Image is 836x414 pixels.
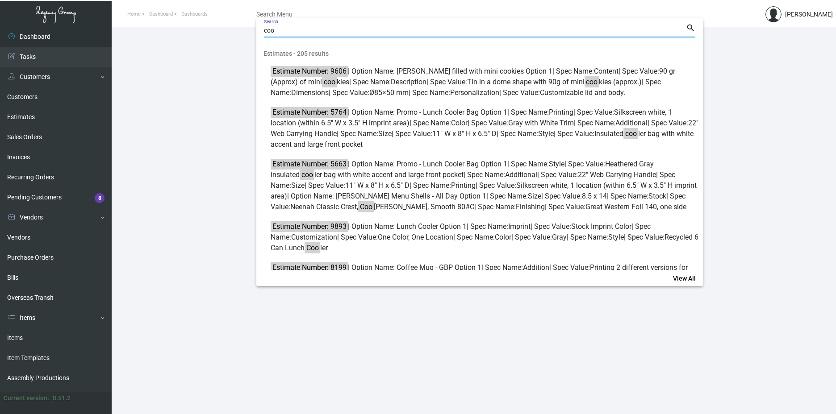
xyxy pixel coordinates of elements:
mark: Estimate Number: 5663 [271,158,347,170]
span: Great Western Foil 140, one side [585,203,686,211]
span: Ø85×50 mm [369,88,409,97]
span: Color [451,119,468,127]
span: Neenah Classic Crest, [PERSON_NAME], Smooth 80#C [290,201,474,212]
span: Additional [615,119,648,127]
span: Finishing [516,203,545,211]
span: 8.5 x 14 [582,192,607,200]
span: Heathered Gray insulated ler bag with white accent and large front pocket [271,160,653,180]
span: Dimensions [291,88,329,97]
span: | Option Name: Promo - Lunch Cooler Bag Option 1 | Spec Name: | Spec Value: | Spec Name: | Spec V... [271,159,698,212]
mark: Estimate Number: 5764 [271,107,347,118]
span: Style [608,233,624,241]
span: 11" W x 8" H x 6.5" D [345,181,410,190]
span: Personalization [450,88,499,97]
mark: Estimate Number: 9606 [271,66,347,77]
span: Printing [549,108,573,116]
span: Stock [648,192,666,200]
span: 90 gr (Approx) of mini kies [271,67,675,87]
span: Additional [505,170,537,179]
span: Size [528,192,541,200]
span: Gray with White Trim [508,119,574,127]
span: Tin in a dome shape with 90g of mini kies (approx.) [467,76,642,87]
mark: coo [585,76,599,87]
span: Customization [291,233,337,241]
mark: Coo [305,242,320,253]
span: Printing 2 different versions for inside wording [271,263,687,282]
span: Size [378,129,392,138]
mark: coo [322,76,336,87]
div: Current version: [4,393,49,403]
mat-icon: search [686,23,695,33]
span: Style [549,160,564,168]
span: Content [594,67,619,75]
span: Imprint [508,222,531,231]
span: Gray [552,233,567,241]
span: | Option Name: Lunch Cooler Option 1 | Spec Name: | Spec Value: | Spec Name: | Spec Value: | Spec... [271,221,698,253]
span: Estimates - 205 results [256,46,703,62]
span: Stock Imprint Color [571,222,631,231]
span: Description [391,78,426,86]
span: Style [538,129,554,138]
span: One Color, One Location [378,233,453,241]
span: 11" W x 8" H x 6.5" D [432,129,497,138]
span: | Option Name: Promo - Lunch Cooler Bag Option 1 | Spec Name: | Spec Value: | Spec Name: | Spec V... [271,107,698,150]
span: | Option Name: Coffee Mug - GBP Option 1 | Spec Name: | Spec Value: | Spec Name: | Spec Value: | ... [271,262,698,316]
span: Size [291,181,305,190]
span: | Option Name: [PERSON_NAME] filled with mini cookies Option 1 | Spec Name: | Spec Value: | Spec ... [271,66,698,98]
span: Printing [451,181,476,190]
span: Recycled 6 Can Lunch ler [271,233,698,253]
mark: coo [623,128,638,139]
span: View All [673,275,696,282]
span: Color [495,233,511,241]
span: Customizable lid and body. [540,88,625,97]
mark: Coo [358,201,373,212]
mark: coo [300,169,314,180]
span: 22" Web Carrying Handle [578,170,656,179]
div: 0.51.2 [53,393,71,403]
span: Addition [523,263,549,272]
mark: Estimate Number: 8199 [271,262,347,273]
mark: Estimate Number: 9893 [271,221,347,232]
